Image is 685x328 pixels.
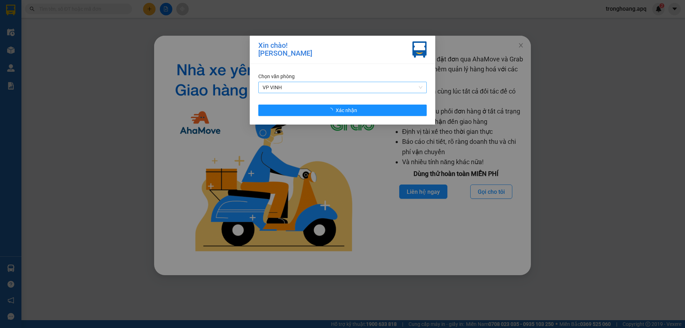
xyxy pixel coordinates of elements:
[258,105,427,116] button: Xác nhận
[328,108,336,113] span: loading
[336,106,357,114] span: Xác nhận
[263,82,422,93] span: VP VINH
[258,41,312,58] div: Xin chào! [PERSON_NAME]
[258,72,427,80] div: Chọn văn phòng
[412,41,427,58] img: vxr-icon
